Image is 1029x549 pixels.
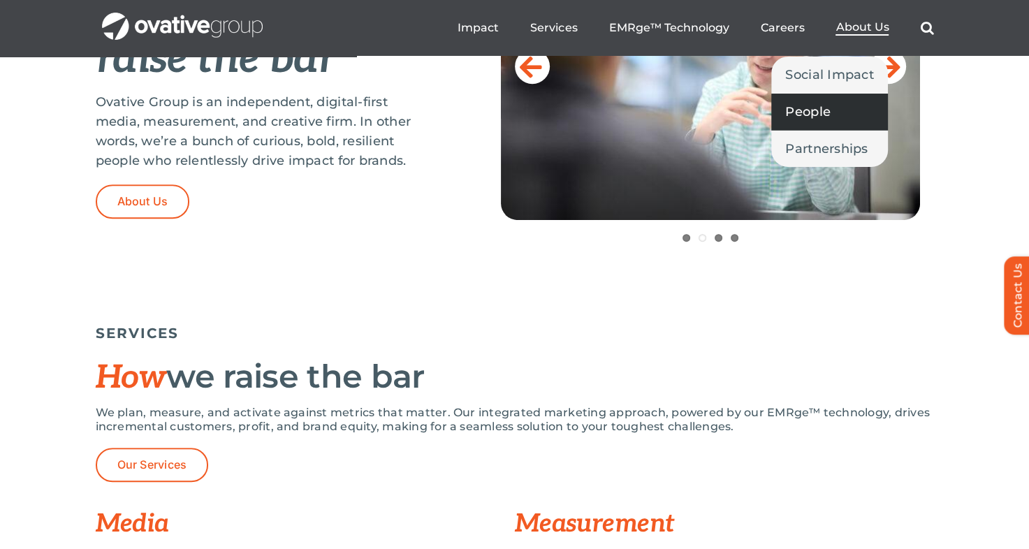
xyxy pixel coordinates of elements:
[771,131,888,167] a: Partnerships
[96,34,335,85] em: raise the bar
[96,92,431,170] p: Ovative Group is an independent, digital-first media, measurement, and creative firm. In other wo...
[920,21,933,35] a: Search
[835,20,889,34] span: About Us
[102,11,263,24] a: OG_Full_horizontal_WHT
[96,448,209,482] a: Our Services
[699,234,706,242] a: 2
[458,21,499,35] a: Impact
[96,510,515,538] h3: Media
[771,94,888,130] a: People
[458,6,933,50] nav: Menu
[785,139,868,159] span: Partnerships
[515,510,934,538] h3: Measurement
[530,21,577,35] a: Services
[835,20,889,36] a: About Us
[785,102,831,122] span: People
[96,358,167,397] span: How
[760,21,804,35] a: Careers
[608,21,729,35] a: EMRge™ Technology
[683,234,690,242] a: 1
[96,359,934,395] h2: we raise the bar
[96,184,190,219] a: About Us
[715,234,722,242] a: 3
[771,57,888,93] a: Social Impact
[117,458,187,471] span: Our Services
[96,325,934,342] h5: SERVICES
[731,234,738,242] a: 4
[96,406,934,434] p: We plan, measure, and activate against metrics that matter. Our integrated marketing approach, po...
[117,195,168,208] span: About Us
[785,65,874,85] span: Social Impact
